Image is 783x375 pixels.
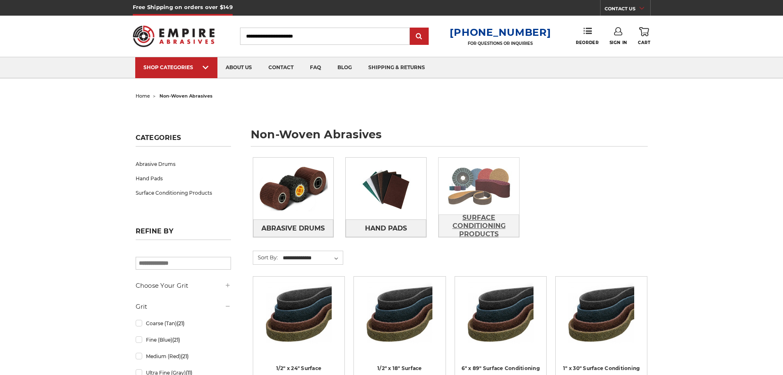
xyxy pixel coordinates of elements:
[136,171,231,186] a: Hand Pads
[302,57,329,78] a: faq
[576,27,598,45] a: Reorder
[136,134,231,147] h5: Categories
[253,251,278,263] label: Sort By:
[177,320,185,326] span: (21)
[367,282,432,348] img: Surface Conditioning Sanding Belts
[253,160,334,217] img: Abrasive Drums
[261,221,325,235] span: Abrasive Drums
[638,40,650,45] span: Cart
[136,281,231,291] h5: Choose Your Grit
[411,28,427,45] input: Submit
[561,282,641,362] a: 1"x30" Surface Conditioning Sanding Belts
[217,57,260,78] a: about us
[360,57,433,78] a: shipping & returns
[136,302,231,312] h5: Grit
[136,186,231,200] a: Surface Conditioning Products
[461,282,540,362] a: 6"x89" Surface Conditioning Sanding Belts
[439,211,519,241] span: Surface Conditioning Products
[329,57,360,78] a: blog
[133,20,215,52] img: Empire Abrasives
[568,282,634,348] img: 1"x30" Surface Conditioning Sanding Belts
[346,219,426,237] a: Hand Pads
[260,57,302,78] a: contact
[610,40,627,45] span: Sign In
[576,40,598,45] span: Reorder
[365,221,407,235] span: Hand Pads
[251,129,648,147] h1: non-woven abrasives
[172,337,180,343] span: (21)
[439,158,519,214] img: Surface Conditioning Products
[638,27,650,45] a: Cart
[360,282,439,362] a: Surface Conditioning Sanding Belts
[136,316,231,331] a: Coarse (Tan)
[282,252,343,264] select: Sort By:
[136,333,231,347] a: Fine (Blue)
[136,93,150,99] a: home
[143,64,209,70] div: SHOP CATEGORIES
[136,227,231,240] h5: Refine by
[439,214,519,237] a: Surface Conditioning Products
[266,282,332,348] img: Surface Conditioning Sanding Belts
[468,282,534,348] img: 6"x89" Surface Conditioning Sanding Belts
[450,41,551,46] p: FOR QUESTIONS OR INQUIRIES
[346,160,426,217] img: Hand Pads
[136,349,231,363] a: Medium (Red)
[181,353,189,359] span: (21)
[605,4,650,16] a: CONTACT US
[259,282,339,362] a: Surface Conditioning Sanding Belts
[159,93,212,99] span: non-woven abrasives
[136,157,231,171] a: Abrasive Drums
[450,26,551,38] a: [PHONE_NUMBER]
[253,219,334,237] a: Abrasive Drums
